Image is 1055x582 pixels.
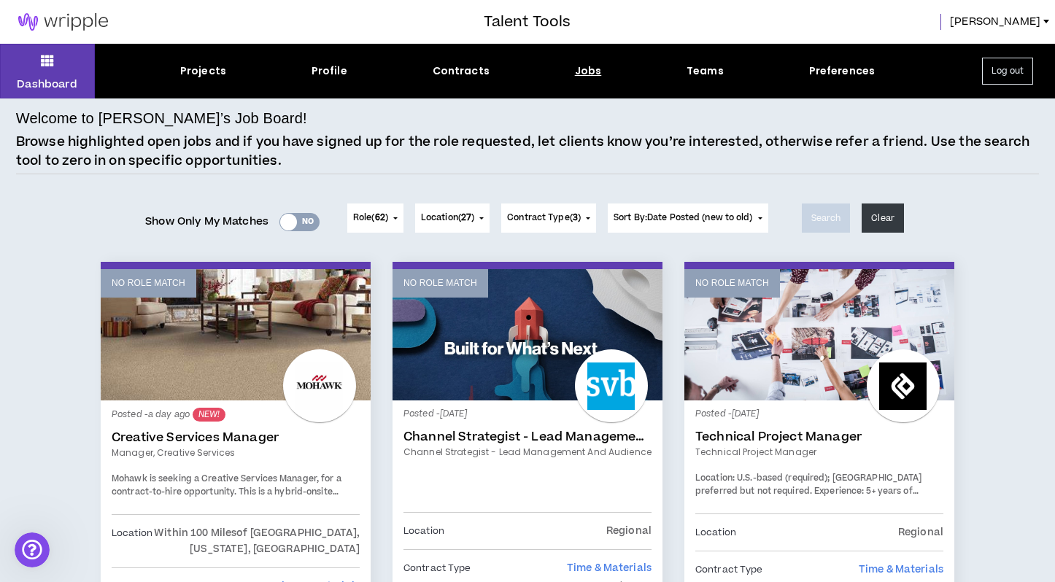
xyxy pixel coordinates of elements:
[112,276,185,290] p: No Role Match
[256,6,282,32] div: Close
[12,440,279,465] textarea: Message…
[112,446,360,459] a: Manager, Creative Services
[573,212,578,224] span: 3
[606,523,652,539] p: Regional
[501,203,596,233] button: Contract Type(3)
[684,269,954,400] a: No Role Match
[695,472,922,497] span: U.S.-based (required); [GEOGRAPHIC_DATA] preferred but not required.
[71,18,142,33] p: Active 22h ago
[12,84,280,227] div: Morgan says…
[687,63,724,79] div: Teams
[862,203,904,233] button: Clear
[403,408,652,421] p: Posted - [DATE]
[112,525,152,557] p: Location
[23,171,228,186] div: [PERSON_NAME]
[403,430,652,444] a: Channel Strategist - Lead Management and Audience
[403,446,652,459] a: Channel Strategist - Lead Management and Audience
[112,408,360,422] p: Posted - a day ago
[312,63,347,79] div: Profile
[695,430,943,444] a: Technical Project Manager
[809,63,876,79] div: Preferences
[228,6,256,34] button: Home
[950,14,1040,30] span: [PERSON_NAME]
[145,211,268,233] span: Show Only My Matches
[353,212,388,225] span: Role ( )
[433,63,490,79] div: Contracts
[898,524,943,540] p: Regional
[982,58,1033,85] button: Log out
[461,212,471,224] span: 27
[16,133,1040,170] p: Browse highlighted open jobs and if you have signed up for the role requested, let clients know y...
[375,212,385,224] span: 62
[250,465,274,488] button: Send a message…
[859,562,943,577] span: Time & Materials
[608,203,768,233] button: Sort By:Date Posted (new to old)
[695,524,736,540] p: Location
[814,485,864,497] span: Experience:
[403,276,477,290] p: No Role Match
[42,8,65,31] img: Profile image for Morgan
[403,560,471,576] p: Contract Type
[802,203,851,233] button: Search
[69,470,81,482] button: Upload attachment
[23,93,228,107] div: Hey there 👋
[484,11,571,33] h3: Talent Tools
[12,84,239,195] div: Hey there 👋Welcome to Wripple 🙌Take a look around! If you have any questions, just reply to this ...
[193,408,225,422] sup: NEW!
[16,107,307,129] h4: Welcome to [PERSON_NAME]’s Job Board!
[393,269,662,400] a: No Role Match
[23,136,228,164] div: Take a look around! If you have any questions, just reply to this message.
[112,473,344,524] span: Mohawk is seeking a Creative Services Manager, for a contract-to-hire opportunity. This is a hybr...
[695,408,943,421] p: Posted - [DATE]
[112,430,360,445] a: Creative Services Manager
[101,269,371,400] a: No Role Match
[695,472,735,484] span: Location:
[614,212,753,224] span: Sort By: Date Posted (new to old)
[695,276,769,290] p: No Role Match
[695,562,763,578] p: Contract Type
[152,525,360,557] p: Within 100 Miles of [GEOGRAPHIC_DATA], [US_STATE], [GEOGRAPHIC_DATA]
[415,203,490,233] button: Location(27)
[567,561,652,575] span: Time & Materials
[23,198,138,206] div: [PERSON_NAME] • [DATE]
[403,523,444,539] p: Location
[71,7,166,18] h1: [PERSON_NAME]
[421,212,474,225] span: Location ( )
[46,470,58,482] button: Gif picker
[180,63,226,79] div: Projects
[23,470,34,482] button: Emoji picker
[9,6,37,34] button: go back
[507,212,581,225] span: Contract Type ( )
[695,446,943,459] a: Technical Project Manager
[17,77,77,92] p: Dashboard
[23,115,228,129] div: Welcome to Wripple 🙌
[15,532,50,567] iframe: Intercom live chat
[347,203,403,233] button: Role(62)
